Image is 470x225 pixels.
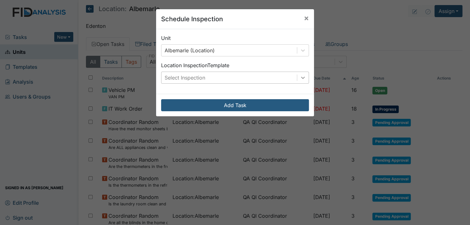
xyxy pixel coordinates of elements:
div: Select Inspection [165,74,205,81]
button: Close [299,9,314,27]
span: × [304,13,309,22]
label: Unit [161,34,171,42]
button: Add Task [161,99,309,111]
div: Albemarle (Location) [165,47,215,54]
label: Location Inspection Template [161,61,229,69]
h5: Schedule Inspection [161,14,223,24]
